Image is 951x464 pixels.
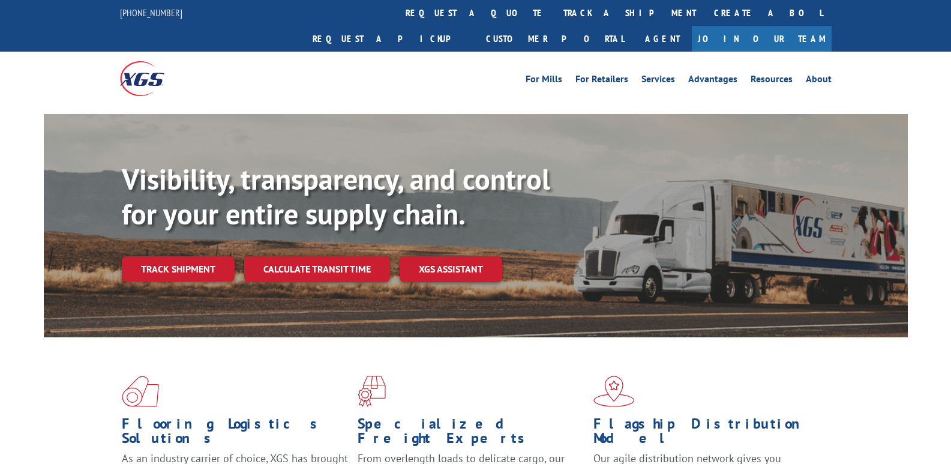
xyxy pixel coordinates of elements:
img: xgs-icon-focused-on-flooring-red [358,376,386,407]
h1: Flooring Logistics Solutions [122,417,349,451]
a: Advantages [688,74,737,88]
a: XGS ASSISTANT [400,256,502,282]
a: Resources [751,74,793,88]
img: xgs-icon-flagship-distribution-model-red [593,376,635,407]
a: [PHONE_NUMBER] [120,7,182,19]
a: Join Our Team [692,26,832,52]
a: About [806,74,832,88]
h1: Specialized Freight Experts [358,417,584,451]
a: Agent [633,26,692,52]
b: Visibility, transparency, and control for your entire supply chain. [122,160,550,232]
a: Track shipment [122,256,235,282]
img: xgs-icon-total-supply-chain-intelligence-red [122,376,159,407]
a: Customer Portal [477,26,633,52]
a: Calculate transit time [244,256,390,282]
a: For Mills [526,74,562,88]
h1: Flagship Distribution Model [593,417,820,451]
a: Services [641,74,675,88]
a: For Retailers [575,74,628,88]
a: Request a pickup [304,26,477,52]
